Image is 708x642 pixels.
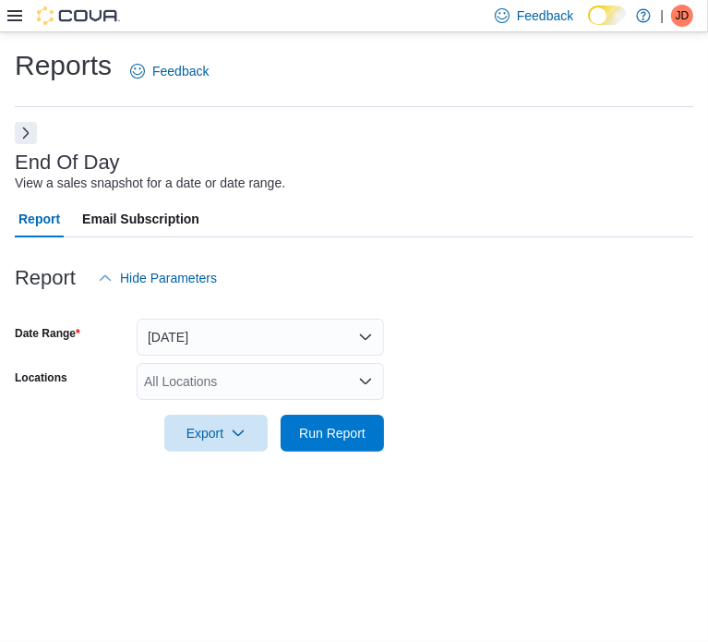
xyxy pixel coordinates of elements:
span: Feedback [152,62,209,80]
label: Date Range [15,326,80,341]
span: Hide Parameters [120,269,217,287]
img: Cova [37,6,120,25]
span: JD [676,5,690,27]
span: Feedback [517,6,573,25]
button: Open list of options [358,374,373,389]
button: Hide Parameters [90,260,224,297]
div: View a sales snapshot for a date or date range. [15,174,285,193]
h1: Reports [15,47,112,84]
button: Next [15,122,37,144]
button: [DATE] [137,319,384,356]
span: Export [175,415,257,452]
label: Locations [15,370,67,385]
a: Feedback [123,53,216,90]
p: | [660,5,664,27]
button: Export [164,415,268,452]
span: Report [18,200,60,237]
button: Run Report [281,415,384,452]
span: Run Report [299,424,366,442]
span: Dark Mode [588,25,589,26]
input: Dark Mode [588,6,627,25]
h3: End Of Day [15,151,120,174]
div: Jack Daniel Grieve [671,5,693,27]
h3: Report [15,267,76,289]
span: Email Subscription [82,200,199,237]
